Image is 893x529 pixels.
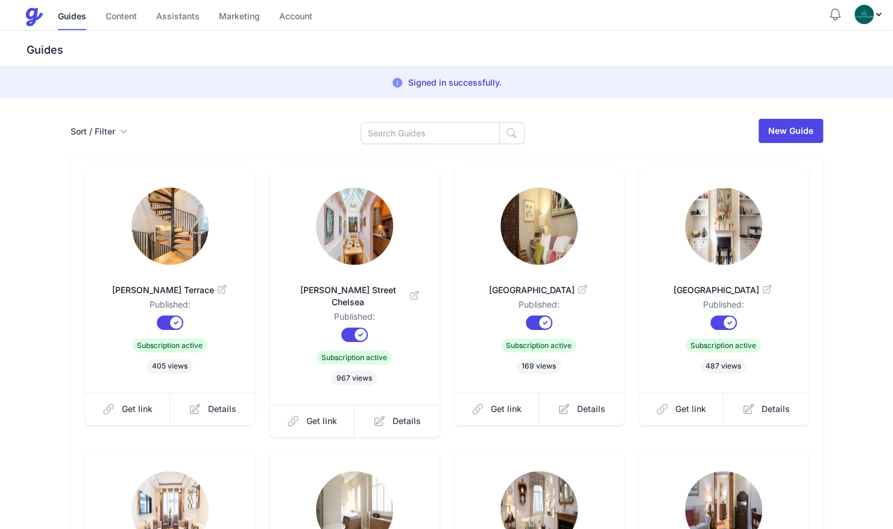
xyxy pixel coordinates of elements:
span: [PERSON_NAME] Terrace [104,284,236,296]
span: 487 views [701,359,746,373]
span: Details [577,403,605,415]
input: Search Guides [361,122,500,144]
a: Get link [270,405,355,437]
span: [GEOGRAPHIC_DATA] [658,284,789,296]
span: Get link [491,403,522,415]
span: Get link [122,403,153,415]
dd: Published: [289,311,420,328]
span: Subscription active [501,338,576,352]
span: Subscription active [317,350,392,364]
p: Signed in successfully. [408,77,502,89]
img: hdmgvwaq8kfuacaafu0ghkkjd0oq [685,188,762,265]
img: wq8sw0j47qm6nw759ko380ndfzun [316,188,393,265]
span: Details [762,403,790,415]
span: [PERSON_NAME] Street Chelsea [289,284,420,308]
span: 405 views [147,359,192,373]
img: 9b5v0ir1hdq8hllsqeesm40py5rd [500,188,578,265]
a: [GEOGRAPHIC_DATA] [658,270,789,299]
a: Assistants [156,4,200,30]
a: [PERSON_NAME] Street Chelsea [289,270,420,311]
span: Subscription active [132,338,207,352]
button: Sort / Filter [71,125,127,138]
span: Subscription active [686,338,761,352]
span: Get link [306,415,337,427]
a: [GEOGRAPHIC_DATA] [473,270,605,299]
a: Details [170,393,255,425]
span: Get link [675,403,706,415]
a: New Guide [759,119,823,143]
a: Details [539,393,624,425]
span: 169 views [517,359,561,373]
a: Get link [85,393,171,425]
a: [PERSON_NAME] Terrace [104,270,236,299]
a: Account [279,4,312,30]
img: oovs19i4we9w73xo0bfpgswpi0cd [854,5,874,24]
span: [GEOGRAPHIC_DATA] [473,284,605,296]
span: 967 views [332,371,377,385]
a: Marketing [219,4,260,30]
dd: Published: [658,299,789,315]
img: Guestive Guides [24,7,43,27]
div: Profile Menu [854,5,883,24]
img: mtasz01fldrr9v8cnif9arsj44ov [131,188,209,265]
button: Notifications [828,7,842,22]
dd: Published: [104,299,236,315]
h3: Guides [24,43,893,57]
a: Get link [454,393,540,425]
a: Guides [58,4,86,30]
a: Details [355,405,440,437]
a: Details [724,393,809,425]
a: Content [106,4,137,30]
dd: Published: [473,299,605,315]
span: Details [393,415,421,427]
span: Details [208,403,236,415]
a: Get link [639,393,724,425]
